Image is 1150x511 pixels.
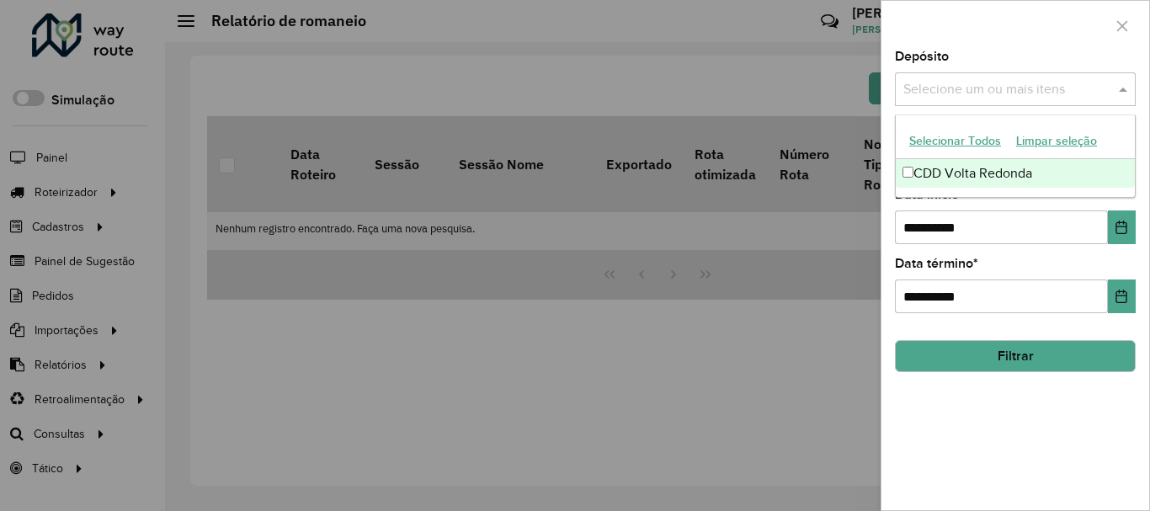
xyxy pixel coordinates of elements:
label: Data término [895,253,978,274]
button: Selecionar Todos [902,128,1009,154]
button: Limpar seleção [1009,128,1105,154]
button: Choose Date [1108,210,1136,244]
label: Depósito [895,46,949,67]
button: Filtrar [895,340,1136,372]
ng-dropdown-panel: Options list [895,114,1136,198]
button: Choose Date [1108,279,1136,313]
div: CDD Volta Redonda [896,159,1135,188]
